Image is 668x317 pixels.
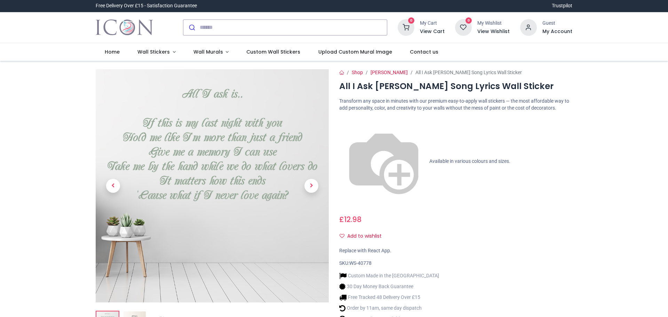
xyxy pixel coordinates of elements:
div: Guest [542,20,572,27]
li: Free Tracked 48 Delivery Over £15 [339,294,439,301]
h1: All I Ask [PERSON_NAME] Song Lyrics Wall Sticker [339,80,572,92]
span: Upload Custom Mural Image [318,48,392,55]
div: SKU: [339,260,572,267]
li: 30 Day Money Back Guarantee [339,283,439,290]
a: My Account [542,28,572,35]
p: Transform any space in minutes with our premium easy-to-apply wall stickers — the most affordable... [339,98,572,111]
a: Shop [352,70,363,75]
span: 12.98 [344,214,361,224]
span: Contact us [410,48,438,55]
div: Replace with React App. [339,247,572,254]
img: All I Ask Adele Song Lyrics Wall Sticker [96,69,329,302]
span: WS-40778 [349,260,372,266]
i: Add to wishlist [340,233,344,238]
a: View Wishlist [477,28,510,35]
span: Custom Wall Stickers [246,48,300,55]
sup: 0 [408,17,415,24]
img: color-wheel.png [339,117,428,206]
span: Next [304,179,318,193]
span: £ [339,214,361,224]
span: Wall Stickers [137,48,170,55]
a: 0 [398,24,414,30]
a: Wall Stickers [128,43,184,61]
a: View Cart [420,28,445,35]
a: Next [294,104,329,268]
div: My Wishlist [477,20,510,27]
li: Custom Made in the [GEOGRAPHIC_DATA] [339,272,439,279]
span: Previous [106,179,120,193]
img: Icon Wall Stickers [96,18,153,37]
span: Home [105,48,120,55]
a: Trustpilot [552,2,572,9]
a: Logo of Icon Wall Stickers [96,18,153,37]
a: [PERSON_NAME] [371,70,408,75]
a: 0 [455,24,472,30]
span: Available in various colours and sizes. [429,158,510,164]
span: Wall Murals [193,48,223,55]
button: Add to wishlistAdd to wishlist [339,230,388,242]
div: My Cart [420,20,445,27]
div: Free Delivery Over £15 - Satisfaction Guarantee [96,2,197,9]
a: Previous [96,104,130,268]
button: Submit [183,20,200,35]
a: Wall Murals [184,43,238,61]
sup: 0 [466,17,472,24]
span: All I Ask [PERSON_NAME] Song Lyrics Wall Sticker [415,70,522,75]
li: Order by 11am, same day dispatch [339,304,439,312]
